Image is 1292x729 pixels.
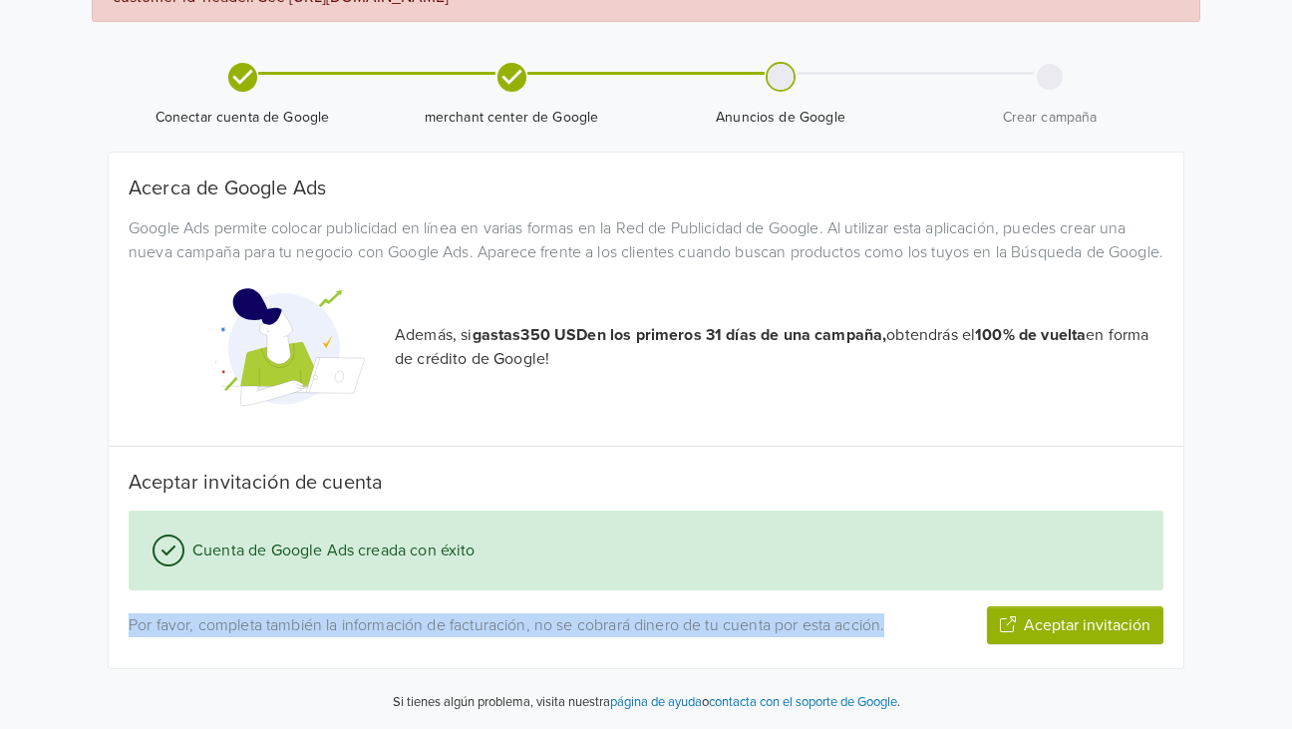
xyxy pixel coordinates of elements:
[129,177,1163,200] h5: Acerca de Google Ads
[923,108,1176,128] span: Crear campaña
[610,694,702,710] a: página de ayuda
[709,694,897,710] a: contacta con el soporte de Google
[654,108,907,128] span: Anuncios de Google
[975,325,1086,345] strong: 100% de vuelta
[473,325,887,345] strong: gastas 350 USD en los primeros 31 días de una campaña,
[393,693,900,713] p: Si tienes algún problema, visita nuestra o .
[116,108,369,128] span: Conectar cuenta de Google
[385,108,638,128] span: merchant center de Google
[129,471,1163,495] h5: Aceptar invitación de cuenta
[129,613,897,637] p: Por favor, completa también la información de facturación, no se cobrará dinero de tu cuenta por ...
[987,606,1163,644] button: Aceptar invitación
[184,539,476,562] span: Cuenta de Google Ads creada con éxito
[395,323,1163,371] p: Además, si obtendrás el en forma de crédito de Google!
[215,272,365,422] img: Google Promotional Codes
[114,216,1178,264] div: Google Ads permite colocar publicidad en línea en varias formas en la Red de Publicidad de Google...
